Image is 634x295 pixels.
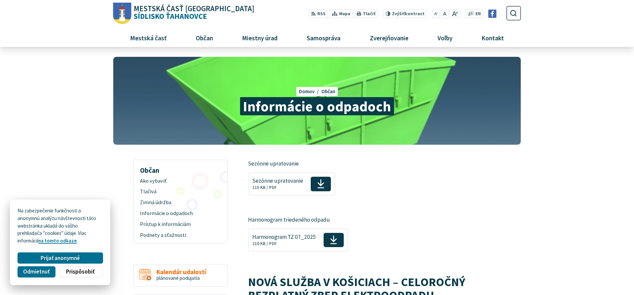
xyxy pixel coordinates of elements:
[425,29,464,47] a: Voľby
[317,11,326,18] span: RSS
[140,175,221,186] span: Ako vybaviť
[479,29,506,47] span: Kontakt
[248,216,471,224] p: Harmonogram triedeného odpadu
[308,9,328,18] a: RSS
[329,9,353,18] a: Mapa
[252,241,277,246] span: 210 KB / PDF
[140,219,221,230] span: Prístup k informáciám
[194,29,216,47] span: Občan
[367,29,411,47] span: Zverejňovanie
[295,29,353,47] a: Samospráva
[18,252,103,264] button: Prijať anonymné
[136,208,225,219] a: Informácie o odpadoch
[252,185,277,190] span: 115 KB / PDF
[474,11,482,18] a: EN
[113,3,254,24] a: Logo Sídlisko Ťahanovce, prejsť na domovskú stránku.
[383,9,427,18] button: Zvýšiťkontrast
[113,3,131,24] img: Prejsť na domovskú stránku
[131,5,254,20] span: Sídlisko Ťahanovce
[41,255,80,262] span: Prijať anonymné
[321,88,335,94] a: Občan
[248,172,335,196] a: Sezónne upratovanie115 KB / PDF
[392,11,425,17] span: kontrast
[140,186,221,197] span: Tlačivá
[118,29,179,47] a: Mestská časť
[450,9,460,18] button: Zväčšiť veľkosť písma
[363,11,375,17] span: Tlačiť
[128,29,169,47] span: Mestská časť
[136,175,225,186] a: Ako vybaviť
[23,268,50,275] span: Odmietnuť
[240,97,394,115] span: Informácie o odpadoch
[488,10,497,18] img: Prejsť na Facebook stránku
[248,160,471,168] p: Sezónne upratovanie
[18,266,55,277] button: Odmietnuť
[358,29,420,47] a: Zverejňovanie
[304,29,343,47] span: Samospráva
[134,5,254,13] span: Mestská časť [GEOGRAPHIC_DATA]
[136,197,225,208] a: Zimná údržba
[435,29,455,47] span: Voľby
[299,88,321,94] a: Domov
[240,29,280,47] span: Miestny úrad
[58,266,103,277] button: Prispôsobiť
[136,186,225,197] a: Tlačivá
[441,9,448,18] button: Nastaviť pôvodnú veľkosť písma
[136,219,225,230] a: Prístup k informáciám
[66,268,94,275] span: Prispôsobiť
[133,264,228,287] a: Kalendár udalostí plánované podujatia
[252,234,316,240] span: Harmonogram TZ 07_2025
[136,230,225,241] a: Podnety a sťažnosti
[252,178,303,184] span: Sezónne upratovanie
[184,29,225,47] a: Občan
[432,9,440,18] button: Zmenšiť veľkosť písma
[248,228,348,251] a: Harmonogram TZ 07_2025210 KB / PDF
[140,197,221,208] span: Zimná údržba
[392,11,405,17] span: Zvýšiť
[230,29,290,47] a: Miestny úrad
[140,208,221,219] span: Informácie o odpadoch
[140,230,221,241] span: Podnety a sťažnosti
[469,29,516,47] a: Kontakt
[299,88,315,94] span: Domov
[157,275,200,281] span: plánované podujatia
[38,238,77,244] a: na tomto odkaze
[136,162,225,175] h3: Občan
[475,11,481,18] span: EN
[354,9,378,18] button: Tlačiť
[18,207,103,245] p: Na zabezpečenie funkčnosti a anonymnú analýzu návštevnosti táto webstránka ukladá do vášho prehli...
[157,269,206,276] span: Kalendár udalostí
[339,11,350,18] span: Mapa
